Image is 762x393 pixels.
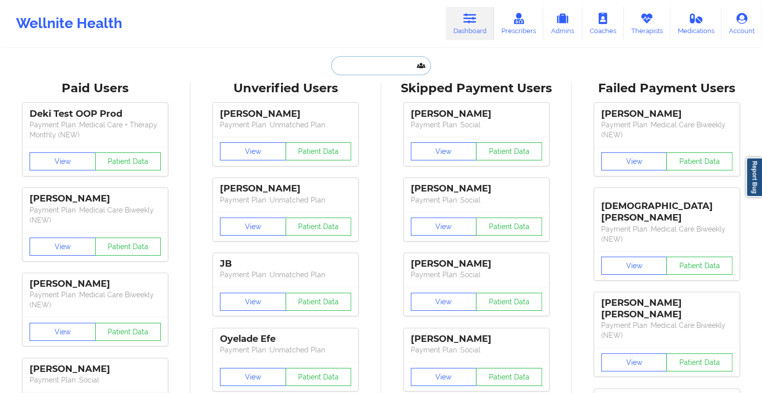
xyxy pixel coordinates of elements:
p: Payment Plan : Social [411,120,542,130]
button: Patient Data [286,368,352,386]
a: Prescribers [494,7,544,40]
button: View [411,218,477,236]
p: Payment Plan : Social [411,195,542,205]
div: Skipped Payment Users [388,81,565,96]
button: Patient Data [286,293,352,311]
button: Patient Data [666,353,732,371]
div: Unverified Users [197,81,374,96]
div: [PERSON_NAME] [411,108,542,120]
p: Payment Plan : Unmatched Plan [220,195,351,205]
button: View [411,368,477,386]
div: [PERSON_NAME] [220,183,351,194]
button: View [30,152,96,170]
button: View [30,238,96,256]
button: View [220,368,286,386]
p: Payment Plan : Social [411,345,542,355]
div: Oyelade Efe [220,333,351,345]
div: Paid Users [7,81,183,96]
a: Coaches [582,7,624,40]
button: Patient Data [95,238,161,256]
a: Admins [543,7,582,40]
p: Payment Plan : Social [30,375,161,385]
a: Therapists [624,7,670,40]
a: Dashboard [446,7,494,40]
button: View [30,323,96,341]
p: Payment Plan : Medical Care Biweekly (NEW) [30,290,161,310]
div: [PERSON_NAME] [PERSON_NAME] [601,297,732,320]
button: Patient Data [666,152,732,170]
p: Payment Plan : Medical Care Biweekly (NEW) [601,224,732,244]
button: View [220,142,286,160]
p: Payment Plan : Unmatched Plan [220,345,351,355]
div: [PERSON_NAME] [411,183,542,194]
div: Deki Test OOP Prod [30,108,161,120]
div: [PERSON_NAME] [411,333,542,345]
div: [PERSON_NAME] [411,258,542,270]
p: Payment Plan : Unmatched Plan [220,270,351,280]
p: Payment Plan : Medical Care Biweekly (NEW) [601,120,732,140]
button: Patient Data [476,218,542,236]
p: Payment Plan : Medical Care Biweekly (NEW) [601,320,732,340]
a: Medications [670,7,722,40]
button: Patient Data [666,257,732,275]
p: Payment Plan : Social [411,270,542,280]
a: Account [721,7,762,40]
div: [PERSON_NAME] [30,278,161,290]
a: Report Bug [746,157,762,197]
button: Patient Data [476,293,542,311]
div: [PERSON_NAME] [30,193,161,205]
div: Failed Payment Users [579,81,755,96]
button: Patient Data [95,323,161,341]
div: [PERSON_NAME] [220,108,351,120]
button: View [601,152,667,170]
button: View [411,142,477,160]
div: [PERSON_NAME] [601,108,732,120]
button: Patient Data [95,152,161,170]
p: Payment Plan : Unmatched Plan [220,120,351,130]
p: Payment Plan : Medical Care + Therapy Monthly (NEW) [30,120,161,140]
button: View [601,353,667,371]
button: View [411,293,477,311]
div: JB [220,258,351,270]
p: Payment Plan : Medical Care Biweekly (NEW) [30,205,161,225]
button: Patient Data [286,218,352,236]
button: Patient Data [476,142,542,160]
button: Patient Data [286,142,352,160]
div: [DEMOGRAPHIC_DATA][PERSON_NAME] [601,193,732,224]
button: View [220,218,286,236]
button: Patient Data [476,368,542,386]
div: [PERSON_NAME] [30,363,161,375]
button: View [601,257,667,275]
button: View [220,293,286,311]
